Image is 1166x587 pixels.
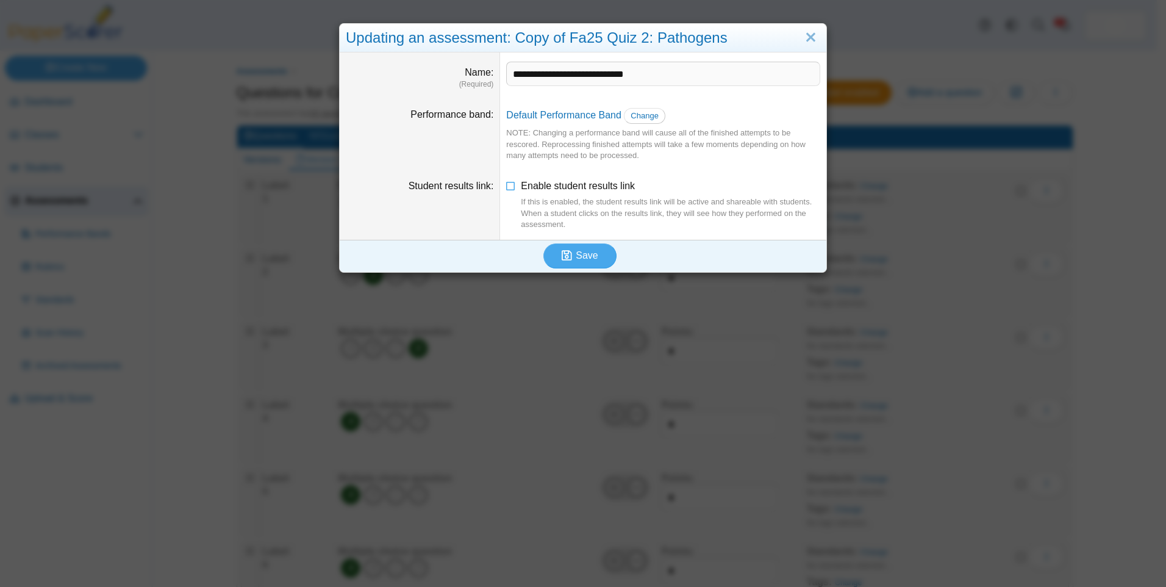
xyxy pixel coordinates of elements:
[465,67,493,77] label: Name
[506,110,621,120] a: Default Performance Band
[410,109,493,120] label: Performance band
[409,181,494,191] label: Student results link
[346,79,493,90] dfn: (Required)
[631,111,659,120] span: Change
[340,24,826,52] div: Updating an assessment: Copy of Fa25 Quiz 2: Pathogens
[801,27,820,48] a: Close
[521,181,820,230] span: Enable student results link
[521,196,820,230] div: If this is enabled, the student results link will be active and shareable with students. When a s...
[576,250,598,261] span: Save
[506,128,820,161] div: NOTE: Changing a performance band will cause all of the finished attempts to be rescored. Reproce...
[624,108,665,124] a: Change
[543,243,617,268] button: Save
